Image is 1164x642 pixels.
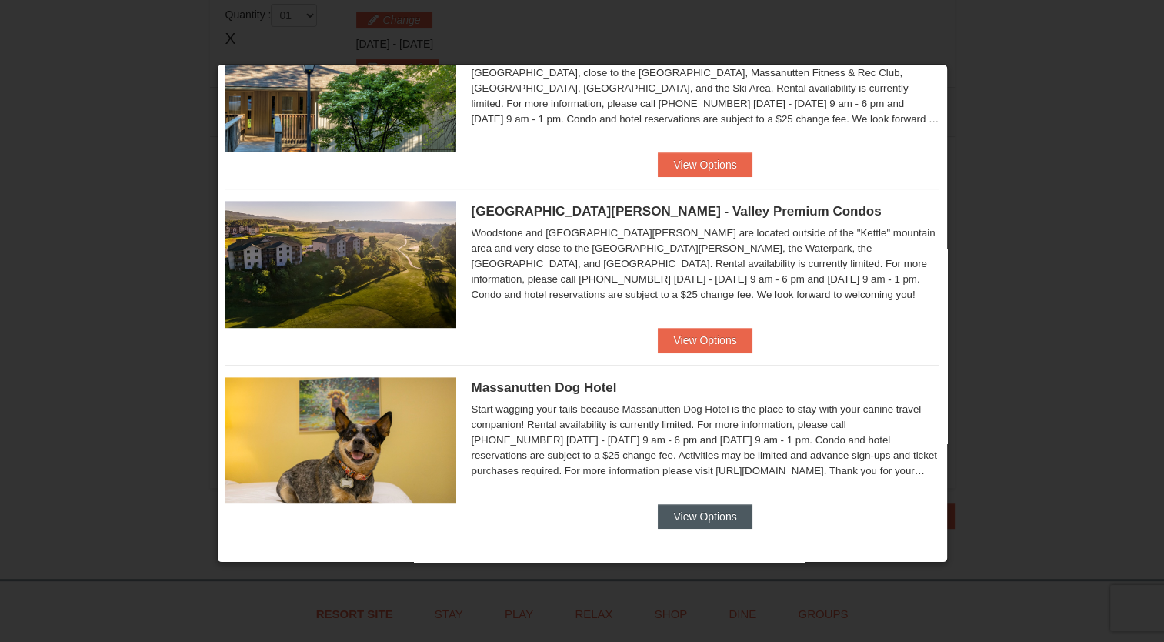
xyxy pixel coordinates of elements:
[472,226,939,303] div: Woodstone and [GEOGRAPHIC_DATA][PERSON_NAME] are located outside of the "Kettle" mountain area an...
[225,25,456,152] img: 19219034-1-0eee7e00.jpg
[658,504,752,529] button: View Options
[472,402,939,479] div: Start wagging your tails because Massanutten Dog Hotel is the place to stay with your canine trav...
[472,204,882,219] span: [GEOGRAPHIC_DATA][PERSON_NAME] - Valley Premium Condos
[225,377,456,503] img: 27428181-5-81c892a3.jpg
[472,380,617,395] span: Massanutten Dog Hotel
[658,152,752,177] button: View Options
[658,328,752,353] button: View Options
[225,201,456,327] img: 19219041-4-ec11c166.jpg
[472,50,939,127] div: The Summit condos were built in the townhouse style. Located within the mountain area of [GEOGRAP...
